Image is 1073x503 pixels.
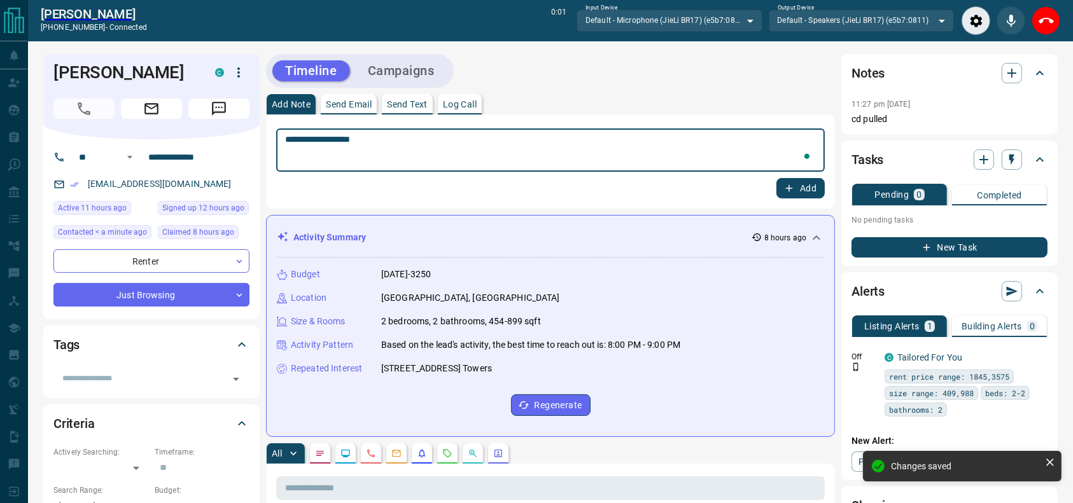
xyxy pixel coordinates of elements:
[41,6,147,22] a: [PERSON_NAME]
[58,202,127,214] span: Active 11 hours ago
[109,23,147,32] span: connected
[272,449,282,458] p: All
[277,226,824,249] div: Activity Summary8 hours ago
[852,362,860,371] svg: Push Notification Only
[326,100,372,109] p: Send Email
[53,485,148,496] p: Search Range:
[340,448,351,458] svg: Lead Browsing Activity
[985,387,1025,399] span: beds: 2-2
[1032,6,1060,35] div: End Call
[158,225,249,243] div: Mon Aug 18 2025
[291,362,362,375] p: Repeated Interest
[291,291,326,305] p: Location
[155,485,249,496] p: Budget:
[977,191,1022,200] p: Completed
[875,190,909,199] p: Pending
[852,58,1048,88] div: Notes
[70,180,79,189] svg: Email Verified
[53,413,95,434] h2: Criteria
[122,149,137,165] button: Open
[852,63,885,83] h2: Notes
[852,144,1048,175] div: Tasks
[889,370,1009,383] span: rent price range: 1845,3575
[121,99,182,119] span: Email
[53,225,151,243] div: Tue Aug 19 2025
[551,6,566,35] p: 0:01
[442,448,452,458] svg: Requests
[227,370,245,388] button: Open
[315,448,325,458] svg: Notes
[53,334,80,355] h2: Tags
[366,448,376,458] svg: Calls
[916,190,922,199] p: 0
[764,232,806,244] p: 8 hours ago
[158,201,249,219] div: Mon Aug 18 2025
[417,448,427,458] svg: Listing Alerts
[381,315,541,328] p: 2 bedrooms, 2 bathrooms, 454-899 sqft
[852,149,883,170] h2: Tasks
[897,352,962,362] a: Tailored For You
[355,60,447,81] button: Campaigns
[962,6,990,35] div: Audio Settings
[889,403,943,416] span: bathrooms: 2
[53,283,249,307] div: Just Browsing
[381,362,492,375] p: [STREET_ADDRESS] Towers
[291,268,320,281] p: Budget
[577,10,762,31] div: Default - Microphone (JieLi BR17) (e5b7:0811)
[291,338,353,352] p: Activity Pattern
[53,201,151,219] div: Mon Aug 18 2025
[769,10,954,31] div: Default - Speakers (JieLi BR17) (e5b7:0811)
[885,353,894,362] div: condos.ca
[381,338,680,352] p: Based on the lead's activity, the best time to reach out is: 8:00 PM - 9:00 PM
[493,448,503,458] svg: Agent Actions
[997,6,1025,35] div: Mute
[53,62,196,83] h1: [PERSON_NAME]
[272,100,311,109] p: Add Note
[778,4,814,12] label: Output Device
[852,276,1048,307] div: Alerts
[155,446,249,458] p: Timeframe:
[852,237,1048,258] button: New Task
[162,202,244,214] span: Signed up 12 hours ago
[88,179,232,189] a: [EMAIL_ADDRESS][DOMAIN_NAME]
[586,4,618,12] label: Input Device
[58,226,147,238] span: Contacted < a minute ago
[852,434,1048,448] p: New Alert:
[852,451,917,472] a: Property
[852,100,910,109] p: 11:27 pm [DATE]
[272,60,350,81] button: Timeline
[852,281,885,301] h2: Alerts
[1030,322,1035,331] p: 0
[962,322,1022,331] p: Building Alerts
[41,22,147,33] p: [PHONE_NUMBER] -
[381,268,431,281] p: [DATE]-3250
[291,315,346,328] p: Size & Rooms
[891,461,1040,471] div: Changes saved
[511,394,591,416] button: Regenerate
[53,446,148,458] p: Actively Searching:
[162,226,234,238] span: Claimed 8 hours ago
[443,100,477,109] p: Log Call
[381,291,560,305] p: [GEOGRAPHIC_DATA], [GEOGRAPHIC_DATA]
[293,231,366,244] p: Activity Summary
[864,322,920,331] p: Listing Alerts
[53,99,115,119] span: Call
[889,387,974,399] span: size range: 409,988
[285,134,816,167] textarea: To enrich screen reader interactions, please activate Accessibility in Grammarly extension settings
[53,329,249,360] div: Tags
[852,210,1048,230] p: No pending tasks
[53,408,249,439] div: Criteria
[215,68,224,77] div: condos.ca
[188,99,249,119] span: Message
[391,448,402,458] svg: Emails
[852,113,1048,126] p: cd pulled
[852,351,877,362] p: Off
[387,100,428,109] p: Send Text
[776,178,825,198] button: Add
[468,448,478,458] svg: Opportunities
[53,249,249,273] div: Renter
[927,322,932,331] p: 1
